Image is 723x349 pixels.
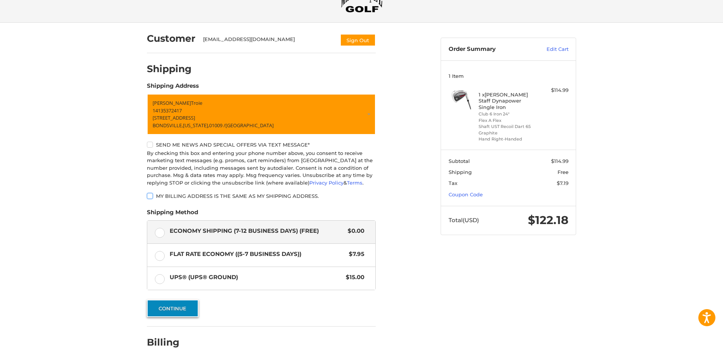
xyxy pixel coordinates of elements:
[170,273,342,282] span: UPS® (UPS® Ground)
[147,63,192,75] h2: Shipping
[340,34,376,46] button: Sign Out
[479,92,537,110] h4: 1 x [PERSON_NAME] Staff Dynapower Single Iron
[479,117,537,124] li: Flex A Flex
[479,111,537,117] li: Club 6 Iron 24°
[449,46,530,53] h3: Order Summary
[557,180,569,186] span: $7.19
[153,99,191,106] span: [PERSON_NAME]
[170,250,345,259] span: Flat Rate Economy ((5-7 Business Days))
[309,180,343,186] a: Privacy Policy
[147,94,376,135] a: Enter or select a different address
[153,122,183,129] span: BONDSVILLE,
[347,180,362,186] a: Terms
[147,208,198,220] legend: Shipping Method
[170,227,344,235] span: Economy Shipping (7-12 Business Days) (Free)
[528,213,569,227] span: $122.18
[449,169,472,175] span: Shipping
[153,107,182,114] span: 14135372417
[551,158,569,164] span: $114.99
[147,142,376,148] label: Send me news and special offers via text message*
[449,216,479,224] span: Total (USD)
[530,46,569,53] a: Edit Cart
[191,99,202,106] span: Troie
[147,336,191,348] h2: Billing
[203,36,333,46] div: [EMAIL_ADDRESS][DOMAIN_NAME]
[153,114,195,121] span: [STREET_ADDRESS]
[479,123,537,136] li: Shaft UST Recoil Dart 65 Graphite
[183,122,209,129] span: [US_STATE],
[225,122,274,129] span: [GEOGRAPHIC_DATA]
[147,300,198,317] button: Continue
[147,33,195,44] h2: Customer
[342,273,364,282] span: $15.00
[344,227,364,235] span: $0.00
[449,158,470,164] span: Subtotal
[209,122,225,129] span: 01009 /
[147,82,199,94] legend: Shipping Address
[449,73,569,79] h3: 1 Item
[449,191,483,197] a: Coupon Code
[147,150,376,187] div: By checking this box and entering your phone number above, you consent to receive marketing text ...
[147,193,376,199] label: My billing address is the same as my shipping address.
[479,136,537,142] li: Hand Right-Handed
[449,180,457,186] span: Tax
[558,169,569,175] span: Free
[539,87,569,94] div: $114.99
[345,250,364,259] span: $7.95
